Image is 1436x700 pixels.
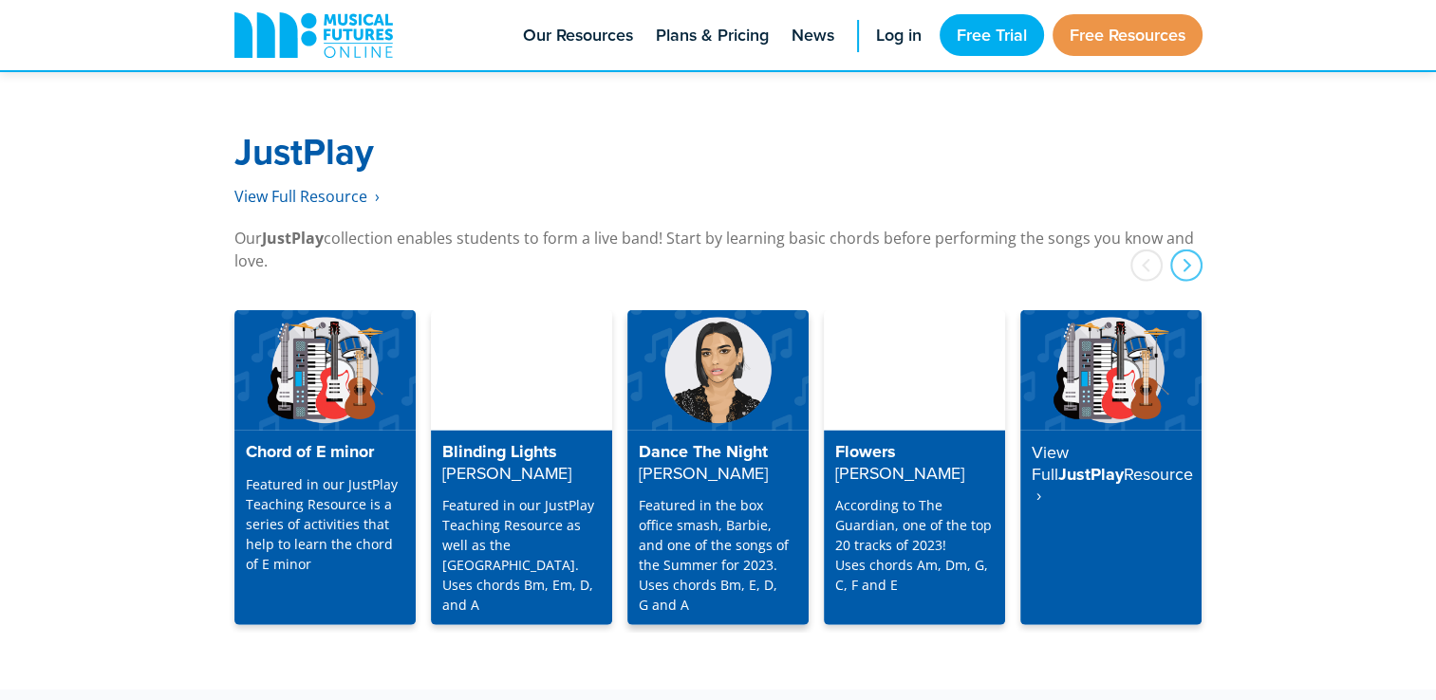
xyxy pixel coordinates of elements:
[234,310,416,625] a: Chord of E minor Featured in our JustPlay Teaching Resource is a series of activities that help t...
[876,23,922,48] span: Log in
[442,442,601,484] h4: Blinding Lights
[442,495,601,615] p: Featured in our JustPlay Teaching Resource as well as the [GEOGRAPHIC_DATA]. Uses chords Bm, Em, ...
[1032,440,1069,486] strong: View Full
[1032,462,1193,507] strong: Resource ‎ ›
[431,310,612,625] a: Blinding Lights[PERSON_NAME] Featured in our JustPlay Teaching Resource as well as the [GEOGRAPHI...
[246,442,404,463] h4: Chord of E minor
[835,461,964,485] strong: [PERSON_NAME]
[1170,249,1203,282] div: next
[234,186,380,207] span: View Full Resource‎‏‏‎ ‎ ›
[824,310,1005,625] a: Flowers[PERSON_NAME] According to The Guardian, one of the top 20 tracks of 2023!Uses chords Am, ...
[656,23,769,48] span: Plans & Pricing
[639,461,768,485] strong: [PERSON_NAME]
[627,310,809,625] a: Dance The Night[PERSON_NAME] Featured in the box office smash, Barbie, and one of the songs of th...
[1020,310,1202,625] a: View FullJustPlayResource ‎ ›
[1032,442,1190,507] h4: JustPlay
[1130,249,1163,282] div: prev
[234,227,1203,272] p: Our collection enables students to form a live band! Start by learning basic chords before perfor...
[835,442,994,484] h4: Flowers
[523,23,633,48] span: Our Resources
[1053,14,1203,56] a: Free Resources
[262,228,324,249] strong: JustPlay
[234,186,380,208] a: View Full Resource‎‏‏‎ ‎ ›
[442,461,571,485] strong: [PERSON_NAME]
[940,14,1044,56] a: Free Trial
[246,474,404,574] p: Featured in our JustPlay Teaching Resource is a series of activities that help to learn the chord...
[234,125,374,177] strong: JustPlay
[792,23,834,48] span: News
[639,442,797,484] h4: Dance The Night
[639,495,797,615] p: Featured in the box office smash, Barbie, and one of the songs of the Summer for 2023. Uses chord...
[835,495,994,595] p: According to The Guardian, one of the top 20 tracks of 2023! Uses chords Am, Dm, G, C, F and E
